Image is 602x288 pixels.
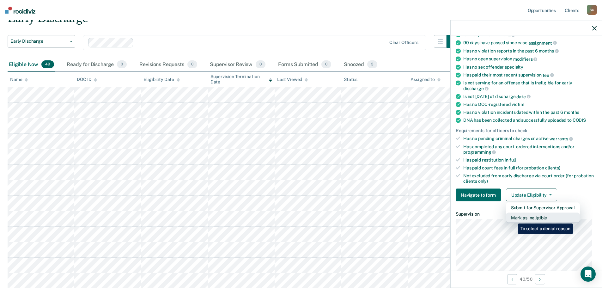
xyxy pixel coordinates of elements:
[41,60,54,69] span: 49
[535,274,545,284] button: Next Opportunity
[143,77,180,82] div: Eligibility Date
[507,274,517,284] button: Previous Opportunity
[456,189,501,201] button: Navigate to form
[10,77,28,82] div: Name
[587,5,597,15] div: S G
[463,144,597,155] div: Has completed any court-ordered interventions and/or
[456,211,597,217] dt: Supervision
[463,157,597,163] div: Has paid restitution in
[138,58,198,72] div: Revisions Requests
[343,58,379,72] div: Snoozed
[410,77,440,82] div: Assigned to
[321,60,331,69] span: 0
[539,48,559,53] span: months
[528,40,557,45] span: assignment
[463,48,597,54] div: Has no violation reports in the past 6
[65,58,128,72] div: Ready for Discharge
[463,40,597,46] div: 90 days have passed since case
[463,136,597,142] div: Has no pending criminal charges or active
[463,94,597,99] div: Is not [DATE] of discharge
[463,86,489,91] span: discharge
[564,110,579,115] span: months
[10,39,67,44] span: Early Discharge
[463,118,597,123] div: DNA has been collected and successfully uploaded to
[187,60,197,69] span: 0
[277,77,308,82] div: Last Viewed
[456,128,597,133] div: Requirements for officers to check
[543,72,554,77] span: fee
[506,213,580,223] button: Mark as Ineligible
[463,72,597,78] div: Has paid their most recent supervision
[344,77,357,82] div: Status
[573,118,586,123] span: CODIS
[506,203,580,213] button: Submit for Supervisor Approval
[463,150,496,155] span: programming
[8,12,459,30] div: Early Discharge
[463,56,597,62] div: Has no open supervision
[8,58,55,72] div: Eligible Now
[550,136,573,141] span: warrants
[509,157,516,162] span: full
[210,74,272,85] div: Supervision Termination Date
[508,32,515,37] span: 2
[463,165,597,171] div: Has paid court fees in full (for probation
[505,64,523,69] span: specialty
[77,77,97,82] div: DOC ID
[513,57,538,62] span: modifiers
[277,58,332,72] div: Forms Submitted
[516,94,530,99] span: date
[456,189,503,201] a: Navigate to form link
[367,60,377,69] span: 3
[389,40,418,45] div: Clear officers
[117,60,127,69] span: 0
[463,80,597,91] div: Is not serving for an offense that is ineligible for early
[463,102,597,107] div: Has no DOC-registered
[209,58,267,72] div: Supervisor Review
[478,178,488,183] span: only)
[256,60,265,69] span: 0
[463,173,597,184] div: Not excluded from early discharge via court order (for probation clients
[5,7,35,14] img: Recidiviz
[463,110,597,115] div: Has no violation incidents dated within the past 6
[512,102,524,107] span: victim
[506,189,557,201] button: Update Eligibility
[581,267,596,282] div: Open Intercom Messenger
[463,64,597,70] div: Has no sex offender
[451,271,602,287] div: 40 / 50
[545,165,560,170] span: clients)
